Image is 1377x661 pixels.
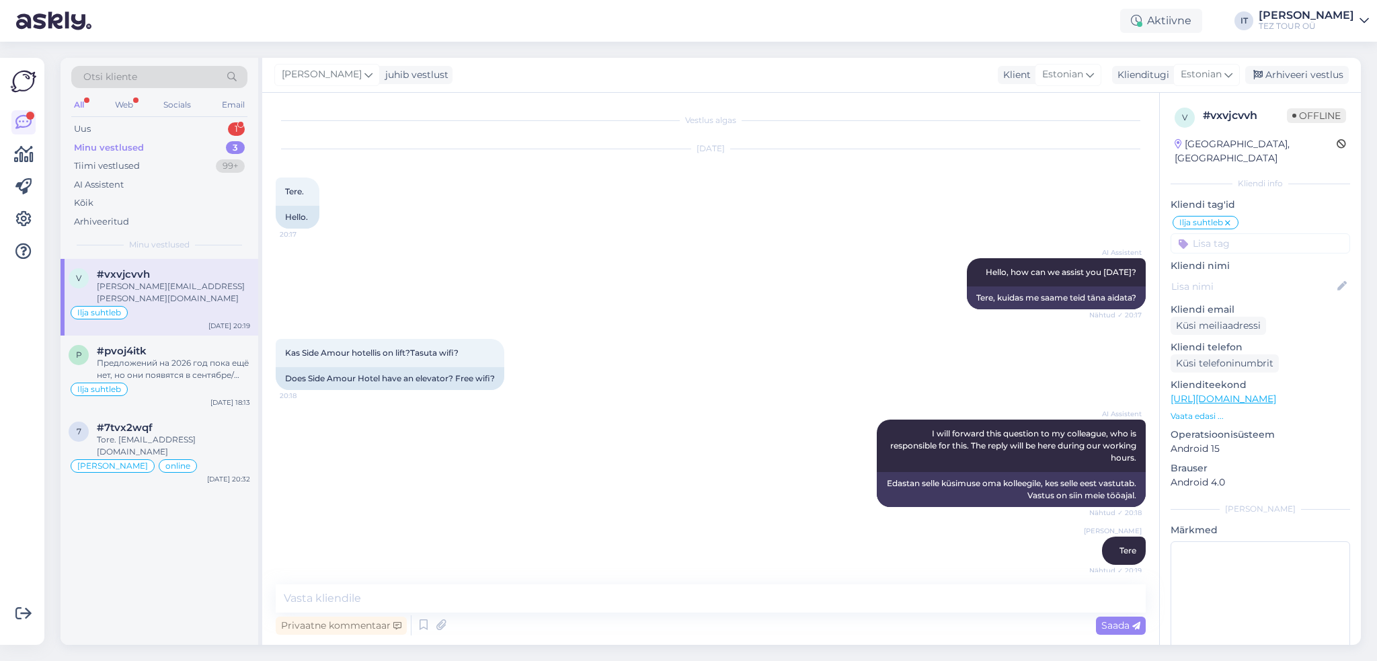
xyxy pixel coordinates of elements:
span: [PERSON_NAME] [77,462,148,470]
div: Klient [998,68,1031,82]
a: [PERSON_NAME]TEZ TOUR OÜ [1259,10,1369,32]
div: 1 [228,122,245,136]
div: IT [1234,11,1253,30]
span: Estonian [1042,67,1083,82]
span: p [76,350,82,360]
div: Aktiivne [1120,9,1202,33]
span: #vxvjcvvh [97,268,150,280]
p: Brauser [1171,461,1350,475]
div: Privaatne kommentaar [276,617,407,635]
p: Android 4.0 [1171,475,1350,490]
div: [PERSON_NAME] [1171,503,1350,515]
div: Socials [161,96,194,114]
div: Arhiveeri vestlus [1245,66,1349,84]
div: All [71,96,87,114]
div: juhib vestlust [380,68,448,82]
div: Hello. [276,206,319,229]
div: Kliendi info [1171,178,1350,190]
span: Hello, how can we assist you [DATE]? [986,267,1136,277]
p: Klienditeekond [1171,378,1350,392]
span: 20:18 [280,391,330,401]
div: Does Side Amour Hotel have an elevator? Free wifi? [276,367,504,390]
p: Android 15 [1171,442,1350,456]
span: v [1182,112,1187,122]
div: Tore. [EMAIL_ADDRESS][DOMAIN_NAME] [97,434,250,458]
div: Предложений на 2026 год пока ещё нет, но они появятся в сентябре/октябре. [97,357,250,381]
p: Kliendi tag'id [1171,198,1350,212]
input: Lisa tag [1171,233,1350,254]
div: [PERSON_NAME][EMAIL_ADDRESS][PERSON_NAME][DOMAIN_NAME] [97,280,250,305]
span: Nähtud ✓ 20:17 [1089,310,1142,320]
div: Tere, kuidas me saame teid täna aidata? [967,286,1146,309]
p: Märkmed [1171,523,1350,537]
p: Operatsioonisüsteem [1171,428,1350,442]
span: 7 [77,426,81,436]
span: 20:17 [280,229,330,239]
div: [DATE] 20:19 [208,321,250,331]
span: Ilja suhtleb [77,385,121,393]
img: Askly Logo [11,69,36,94]
div: [DATE] [276,143,1146,155]
div: [DATE] 18:13 [210,397,250,407]
div: Edastan selle küsimuse oma kolleegile, kes selle eest vastutab. Vastus on siin meie tööajal. [877,472,1146,507]
span: Saada [1101,619,1140,631]
span: #pvoj4itk [97,345,147,357]
span: Minu vestlused [129,239,190,251]
div: Klienditugi [1112,68,1169,82]
span: [PERSON_NAME] [282,67,362,82]
span: [PERSON_NAME] [1084,526,1142,536]
span: v [76,273,81,283]
div: Email [219,96,247,114]
div: # vxvjcvvh [1203,108,1287,124]
span: Offline [1287,108,1346,123]
div: Vestlus algas [276,114,1146,126]
span: AI Assistent [1091,409,1142,419]
span: AI Assistent [1091,247,1142,258]
div: [PERSON_NAME] [1259,10,1354,21]
div: AI Assistent [74,178,124,192]
span: Ilja suhtleb [77,309,121,317]
span: Nähtud ✓ 20:18 [1089,508,1142,518]
span: Estonian [1181,67,1222,82]
span: Nähtud ✓ 20:19 [1089,566,1142,576]
div: 99+ [216,159,245,173]
div: Web [112,96,136,114]
div: Minu vestlused [74,141,144,155]
span: Tere [1119,545,1136,555]
div: TEZ TOUR OÜ [1259,21,1354,32]
input: Lisa nimi [1171,279,1335,294]
div: Tiimi vestlused [74,159,140,173]
div: [DATE] 20:32 [207,474,250,484]
div: Arhiveeritud [74,215,129,229]
p: Vaata edasi ... [1171,410,1350,422]
div: [GEOGRAPHIC_DATA], [GEOGRAPHIC_DATA] [1175,137,1337,165]
div: Küsi telefoninumbrit [1171,354,1279,373]
span: online [165,462,190,470]
p: Kliendi email [1171,303,1350,317]
span: Kas Side Amour hotellis on lift?Tasuta wifi? [285,348,459,358]
div: Kõik [74,196,93,210]
p: Kliendi telefon [1171,340,1350,354]
span: I will forward this question to my colleague, who is responsible for this. The reply will be here... [890,428,1138,463]
p: Kliendi nimi [1171,259,1350,273]
span: Ilja suhtleb [1179,219,1223,227]
div: 3 [226,141,245,155]
div: Küsi meiliaadressi [1171,317,1266,335]
div: Uus [74,122,91,136]
a: [URL][DOMAIN_NAME] [1171,393,1276,405]
span: #7tvx2wqf [97,422,153,434]
span: Otsi kliente [83,70,137,84]
span: Tere. [285,186,304,196]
